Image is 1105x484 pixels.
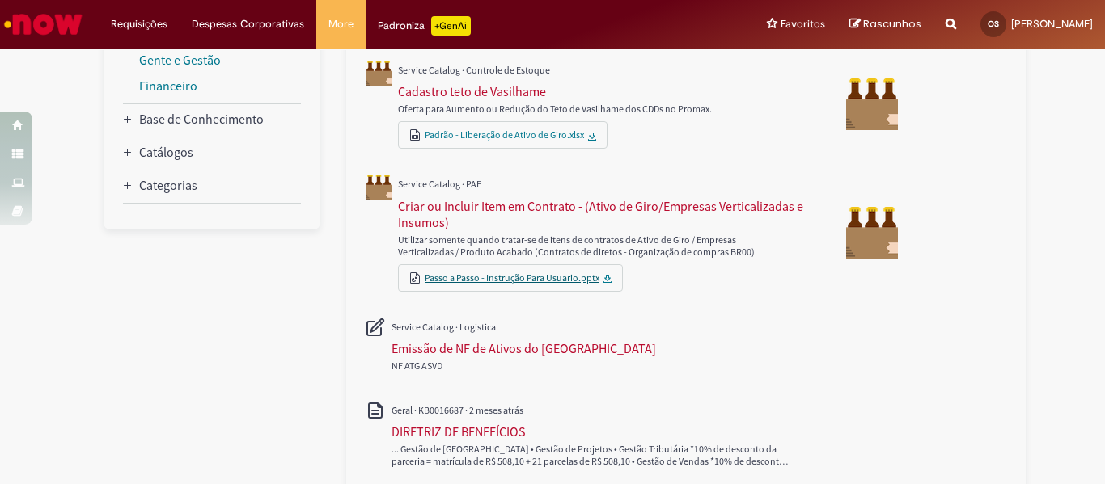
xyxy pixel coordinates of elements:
span: Favoritos [781,16,825,32]
span: OS [988,19,999,29]
span: Despesas Corporativas [192,16,304,32]
span: Requisições [111,16,167,32]
p: +GenAi [431,16,471,36]
span: More [328,16,354,32]
img: ServiceNow [2,8,85,40]
span: [PERSON_NAME] [1011,17,1093,31]
span: Rascunhos [863,16,921,32]
a: Rascunhos [849,17,921,32]
div: Padroniza [378,16,471,36]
